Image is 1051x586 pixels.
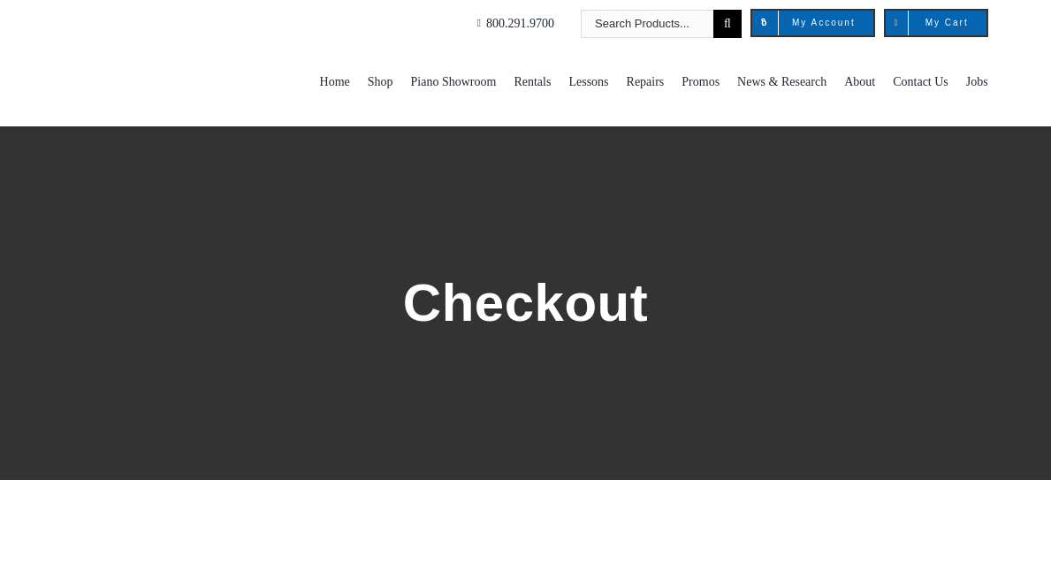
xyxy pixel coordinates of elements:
span: Lessons [568,68,608,96]
span: Repairs [627,68,665,96]
span: News & Research [737,68,826,96]
span: Jobs [966,68,988,96]
span: 800.291.9700 [486,10,554,38]
a: Rentals [514,38,551,126]
a: Home [320,38,350,126]
nav: Top Right [303,9,987,38]
span: Contact Us [893,68,948,96]
a: Repairs [627,38,665,126]
span: My Account [770,19,856,27]
span: Shop [368,68,393,96]
span: Promos [682,68,720,96]
nav: Main Menu [303,38,987,126]
span: About [844,68,875,96]
input: Search [713,10,742,38]
a: 800.291.9700 [472,10,554,38]
a: Contact Us [893,38,948,126]
a: Piano Showroom [411,38,497,126]
a: My Account [750,9,875,37]
a: Jobs [966,38,988,126]
a: Lessons [568,38,608,126]
a: My Cart [884,9,988,37]
a: News & Research [737,38,826,126]
a: taylors-music-store-west-chester [63,15,240,30]
span: Home [320,68,350,96]
span: Piano Showroom [411,68,497,96]
input: Search Products... [581,10,713,38]
h1: Checkout [27,266,1024,340]
span: Rentals [514,68,551,96]
a: Shop [368,38,393,126]
span: My Cart [903,19,969,27]
a: About [844,38,875,126]
a: Promos [682,38,720,126]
